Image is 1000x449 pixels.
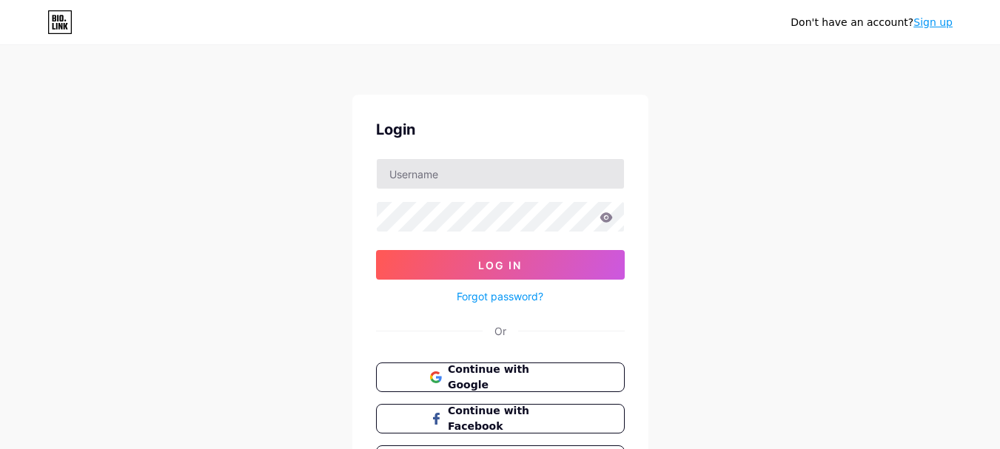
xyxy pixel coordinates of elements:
input: Username [377,159,624,189]
span: Continue with Google [448,362,570,393]
button: Log In [376,250,625,280]
a: Forgot password? [457,288,543,304]
button: Continue with Facebook [376,404,625,433]
button: Continue with Google [376,362,625,392]
div: Login [376,118,625,141]
div: Don't have an account? [791,15,953,30]
a: Sign up [913,16,953,28]
span: Log In [478,259,522,271]
div: Or [494,323,506,339]
span: Continue with Facebook [448,403,570,434]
